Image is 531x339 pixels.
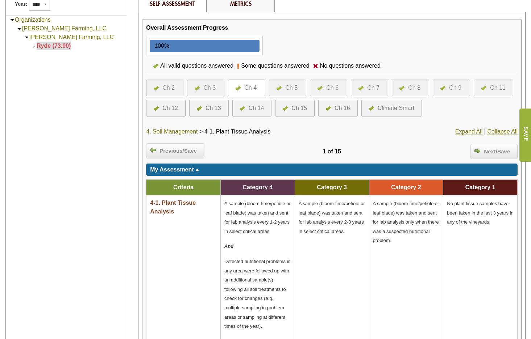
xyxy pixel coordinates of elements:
div: Ch 11 [490,84,506,92]
a: [PERSON_NAME] Farming, LLC [29,34,114,40]
div: All valid questions answered [158,62,237,70]
img: icon-some-questions-answered.png [237,63,239,69]
div: Ch 7 [367,84,379,92]
span: 4-1. Plant Tissue Analysis [204,128,270,135]
img: arrow_left.png [150,147,156,153]
div: Some questions answered [239,62,313,70]
a: Ch 12 [154,104,178,113]
a: Ch 9 [440,84,462,92]
img: icon-all-questions-answered.png [195,86,200,90]
div: Ch 9 [449,84,461,92]
span: Next/Save [480,148,514,156]
a: Ryde (73.00) [37,43,71,49]
a: Ch 16 [326,104,350,113]
a: Expand All [455,128,483,135]
img: icon-all-questions-answered.png [236,86,241,90]
img: Collapse Mike Stokes Farming, LLC [17,26,22,31]
div: Ch 8 [408,84,420,92]
a: Ch 13 [197,104,221,113]
a: Ch 7 [358,84,381,92]
a: Ch 3 [195,84,217,92]
div: Ch 12 [162,104,178,113]
a: Ch 11 [481,84,506,92]
div: No questions answered [318,62,384,70]
td: Category 4 [221,180,295,195]
input: Submit [519,109,531,162]
a: Ch 8 [399,84,422,92]
div: Ch 16 [335,104,350,113]
img: Collapse Mike Stokes Farming, LLC [24,35,29,40]
span: 4-1. Plant Tissue Analysis [150,200,196,215]
div: Overall Assessment Progress [146,24,228,32]
a: Ch 15 [283,104,307,113]
td: Category 2 [369,180,443,195]
a: Collapse All [487,128,518,135]
a: Climate Smart [369,104,414,113]
span: | [484,128,486,135]
img: icon-all-questions-answered.png [153,64,158,68]
a: Previous/Save [146,143,204,158]
a: Next/Save [470,144,518,159]
img: icon-all-questions-answered.png [240,106,245,111]
div: Ch 6 [326,84,339,92]
div: Ch 5 [285,84,298,92]
div: Ch 4 [244,84,257,92]
span: Previous/Save [156,147,200,155]
span: Criteria [173,184,194,190]
img: arrow_right.png [474,148,480,153]
a: Ch 6 [318,84,340,92]
a: Ch 2 [154,84,176,92]
a: 4. Soil Management [146,128,198,135]
img: icon-all-questions-answered.png [154,86,159,90]
span: A sample (bloom-time/petiole or leaf blade) was taken and sent for lab analysis every 2-3 years i... [299,201,365,234]
div: Ch 13 [206,104,221,113]
div: Click to toggle my assessment information [146,164,518,176]
div: Ch 14 [249,104,264,113]
a: Ch 5 [277,84,299,92]
img: Collapse Organizations [9,17,15,23]
td: Category 3 [295,180,369,195]
img: icon-all-questions-answered.png [369,106,374,111]
span: > [199,128,203,135]
span: Year: [15,0,27,8]
a: [PERSON_NAME] Farming, LLC [22,25,107,31]
img: icon-all-questions-answered.png [318,86,323,90]
img: sort_arrow_up.gif [195,169,199,171]
a: Ch 14 [240,104,264,113]
img: icon-all-questions-answered.png [326,106,331,111]
span: A sample (bloom-time/petiole or leaf blade) was taken and sent for lab analysis every 1-2 years i... [224,201,291,234]
img: icon-all-questions-answered.png [154,106,159,111]
div: Climate Smart [378,104,414,113]
span: A sample (bloom-time/petiole or leaf blade) was taken and sent for lab analysis only when there w... [373,201,439,243]
img: icon-all-questions-answered.png [277,86,282,90]
div: 100% [151,41,169,51]
img: icon-no-questions-answered.png [313,64,318,68]
span: No plant tissue samples have been taken in the last 3 years in any of the vineyards. [447,201,514,225]
img: icon-all-questions-answered.png [283,106,288,111]
div: Ch 2 [162,84,175,92]
img: icon-all-questions-answered.png [358,86,364,90]
span: 1 of 15 [323,148,341,154]
span: Detected nutritional problems in any area were followed up with an additional sample(s) following... [224,259,291,329]
span: My Assessment [150,166,194,173]
span: And [224,243,233,249]
td: Category 1 [443,180,518,195]
img: icon-all-questions-answered.png [481,86,486,90]
div: Ch 15 [291,104,307,113]
img: icon-all-questions-answered.png [399,86,405,90]
div: Ch 3 [203,84,216,92]
img: icon-all-questions-answered.png [440,86,445,90]
a: Organizations [15,17,51,23]
img: icon-all-questions-answered.png [197,106,202,111]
